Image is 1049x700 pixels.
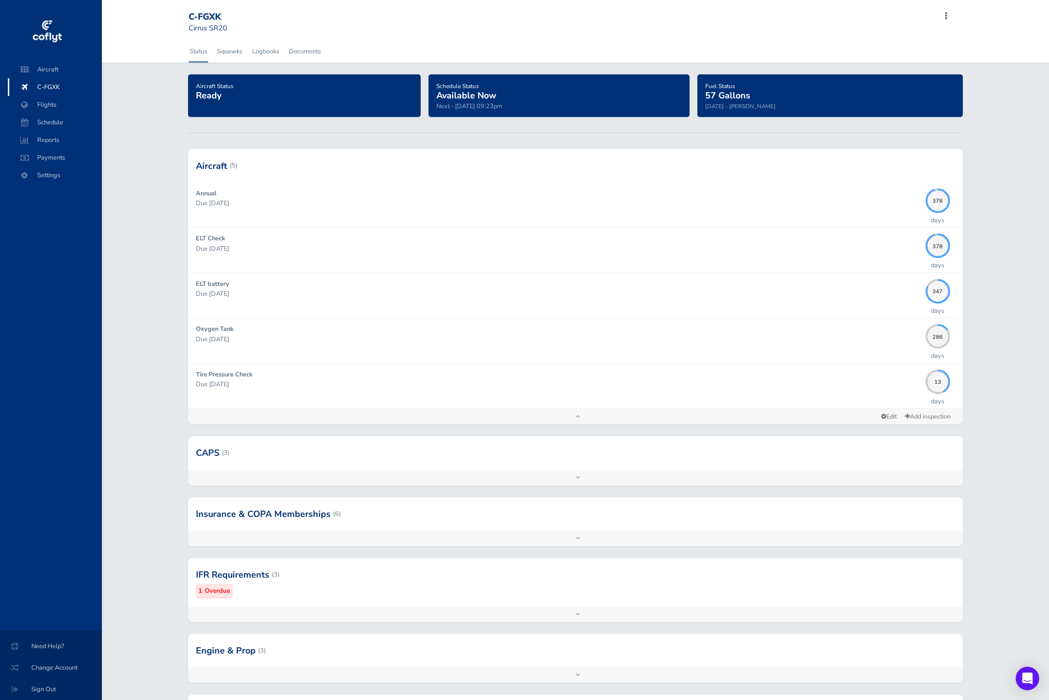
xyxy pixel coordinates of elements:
[18,96,92,114] span: Flights
[12,680,90,698] span: Sign Out
[705,102,776,110] small: [DATE] - [PERSON_NAME]
[436,82,479,90] span: Schedule Status
[436,102,502,111] span: Next - [DATE] 09:23pm
[251,41,280,62] a: Logbooks
[705,90,750,101] span: 57 Gallons
[18,78,92,96] span: C-FGXK
[196,280,229,288] strong: ELT battery
[196,334,921,344] p: Due [DATE]
[189,12,259,23] div: C-FGXK
[189,23,227,33] small: Cirrus SR20
[436,90,496,101] span: Available Now
[188,318,963,363] a: Oxygen Tank Due [DATE] 286days
[12,659,90,677] span: Change Account
[18,131,92,149] span: Reports
[18,114,92,131] span: Schedule
[196,370,253,379] strong: Tire Pressure Check
[196,289,921,299] p: Due [DATE]
[18,166,92,184] span: Settings
[931,397,944,406] p: days
[926,197,950,202] span: 378
[196,234,225,243] strong: ELT Check
[18,61,92,78] span: Aircraft
[189,41,208,62] a: Status
[188,183,963,227] a: Annual Due [DATE] 378days
[205,586,230,596] small: Overdue
[926,332,950,338] span: 286
[926,378,950,383] span: 13
[12,637,90,655] span: Need Help?
[196,379,921,389] p: Due [DATE]
[877,410,901,423] a: Edit
[18,149,92,166] span: Payments
[188,228,963,272] a: ELT Check Due [DATE] 378days
[931,351,944,361] p: days
[196,90,221,101] span: Ready
[931,306,944,316] p: days
[196,82,234,90] span: Aircraft Status
[926,287,950,293] span: 347
[1016,667,1039,690] div: Open Intercom Messenger
[436,79,496,102] a: Schedule StatusAvailable Now
[188,273,963,318] a: ELT battery Due [DATE] 347days
[196,325,234,333] strong: Oxygen Tank
[901,410,955,424] a: Add inspection
[926,242,950,247] span: 378
[705,82,735,90] span: Fuel Status
[931,260,944,270] p: days
[196,198,921,208] p: Due [DATE]
[188,364,963,408] a: Tire Pressure Check Due [DATE] 13days
[931,215,944,225] p: days
[881,412,897,421] span: Edit
[196,189,216,198] strong: Annual
[216,41,243,62] a: Squawks
[31,17,63,47] img: coflyt logo
[288,41,322,62] a: Documents
[196,244,921,254] p: Due [DATE]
